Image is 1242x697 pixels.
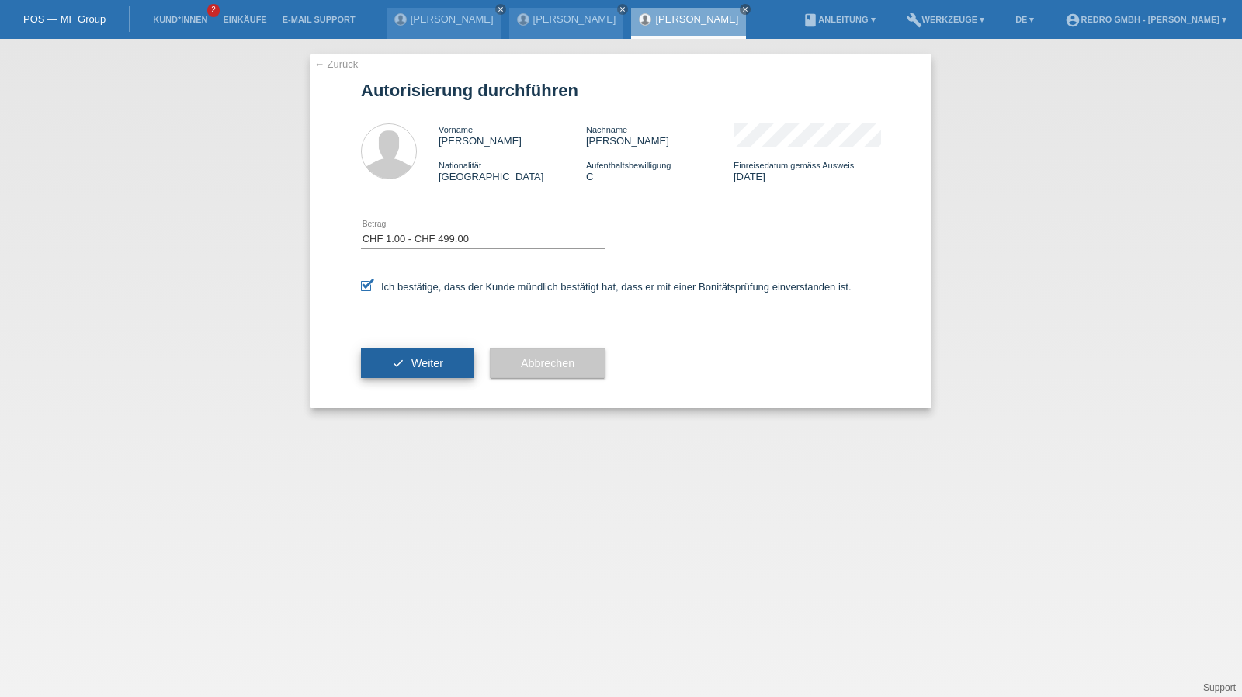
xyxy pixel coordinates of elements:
i: book [803,12,818,28]
a: close [495,4,506,15]
i: close [619,5,626,13]
a: [PERSON_NAME] [533,13,616,25]
a: buildWerkzeuge ▾ [899,15,993,24]
i: close [497,5,505,13]
span: Nachname [586,125,627,134]
div: [DATE] [734,159,881,182]
i: check [392,357,404,369]
i: close [741,5,749,13]
a: close [740,4,751,15]
div: [PERSON_NAME] [439,123,586,147]
a: POS — MF Group [23,13,106,25]
span: Vorname [439,125,473,134]
span: Einreisedatum gemäss Ausweis [734,161,854,170]
a: account_circleRedro GmbH - [PERSON_NAME] ▾ [1057,15,1234,24]
button: check Weiter [361,348,474,378]
h1: Autorisierung durchführen [361,81,881,100]
a: [PERSON_NAME] [655,13,738,25]
a: E-Mail Support [275,15,363,24]
a: close [617,4,628,15]
a: Kund*innen [145,15,215,24]
div: [GEOGRAPHIC_DATA] [439,159,586,182]
a: [PERSON_NAME] [411,13,494,25]
span: Nationalität [439,161,481,170]
a: DE ▾ [1008,15,1042,24]
i: account_circle [1065,12,1081,28]
a: Einkäufe [215,15,274,24]
span: 2 [207,4,220,17]
span: Abbrechen [521,357,574,369]
div: C [586,159,734,182]
a: bookAnleitung ▾ [795,15,883,24]
span: Weiter [411,357,443,369]
label: Ich bestätige, dass der Kunde mündlich bestätigt hat, dass er mit einer Bonitätsprüfung einversta... [361,281,852,293]
a: Support [1203,682,1236,693]
i: build [907,12,922,28]
a: ← Zurück [314,58,358,70]
button: Abbrechen [490,348,605,378]
span: Aufenthaltsbewilligung [586,161,671,170]
div: [PERSON_NAME] [586,123,734,147]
